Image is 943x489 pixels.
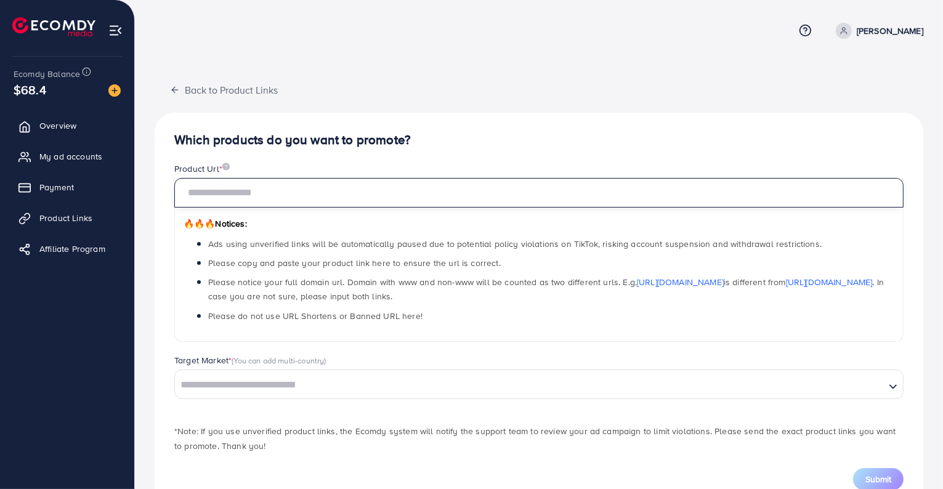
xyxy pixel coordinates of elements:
[637,276,724,288] a: [URL][DOMAIN_NAME]
[108,23,123,38] img: menu
[39,119,76,132] span: Overview
[14,68,80,80] span: Ecomdy Balance
[831,23,923,39] a: [PERSON_NAME]
[9,144,125,169] a: My ad accounts
[9,175,125,200] a: Payment
[891,434,934,480] iframe: Chat
[39,243,105,255] span: Affiliate Program
[208,310,423,322] span: Please do not use URL Shortens or Banned URL here!
[155,76,293,103] button: Back to Product Links
[14,81,46,99] span: $68.4
[184,217,247,230] span: Notices:
[208,276,884,302] span: Please notice your full domain url. Domain with www and non-www will be counted as two different ...
[174,132,904,148] h4: Which products do you want to promote?
[865,473,891,485] span: Submit
[39,212,92,224] span: Product Links
[208,257,501,269] span: Please copy and paste your product link here to ensure the url is correct.
[9,206,125,230] a: Product Links
[786,276,873,288] a: [URL][DOMAIN_NAME]
[174,424,904,453] p: *Note: If you use unverified product links, the Ecomdy system will notify the support team to rev...
[232,355,326,366] span: (You can add multi-country)
[174,370,904,399] div: Search for option
[9,236,125,261] a: Affiliate Program
[208,238,822,250] span: Ads using unverified links will be automatically paused due to potential policy violations on Tik...
[222,163,230,171] img: image
[174,354,326,366] label: Target Market
[12,17,95,36] img: logo
[39,150,102,163] span: My ad accounts
[176,376,884,395] input: Search for option
[184,217,215,230] span: 🔥🔥🔥
[39,181,74,193] span: Payment
[9,113,125,138] a: Overview
[108,84,121,97] img: image
[174,163,230,175] label: Product Url
[857,23,923,38] p: [PERSON_NAME]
